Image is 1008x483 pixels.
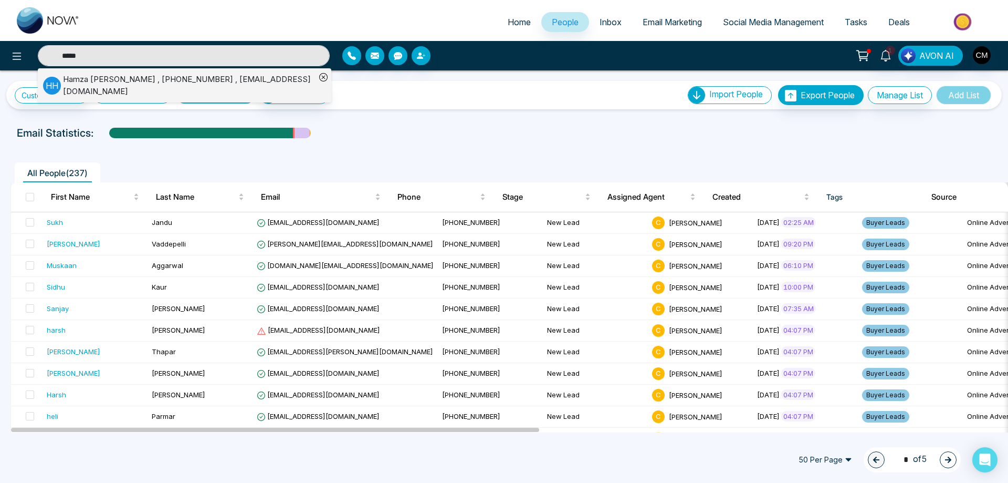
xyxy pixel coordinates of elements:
span: Buyer Leads [862,282,909,293]
span: Aggarwal [152,261,183,270]
span: Kaur [152,283,167,291]
img: Market-place.gif [926,10,1002,34]
span: [DATE] [757,218,780,227]
span: 04:07 PM [781,411,815,422]
span: [PERSON_NAME] [669,412,722,420]
span: Buyer Leads [862,260,909,272]
span: [PERSON_NAME] [669,347,722,356]
div: Sanjay [47,303,69,314]
span: Buyer Leads [862,239,909,250]
a: Social Media Management [712,12,834,32]
span: Inbox [600,17,622,27]
span: Last Name [156,191,236,203]
span: [PHONE_NUMBER] [442,412,500,420]
span: Tasks [845,17,867,27]
span: 04:07 PM [781,346,815,357]
div: [PERSON_NAME] [47,346,100,357]
span: [PERSON_NAME][EMAIL_ADDRESS][DOMAIN_NAME] [257,240,433,248]
span: [DATE] [757,283,780,291]
th: Created [704,182,818,212]
span: [PERSON_NAME] [669,261,722,270]
span: Buyer Leads [862,217,909,229]
span: [EMAIL_ADDRESS][DOMAIN_NAME] [257,304,380,313]
span: [DATE] [757,369,780,377]
div: harsh [47,325,66,335]
button: Manage List [868,86,932,104]
span: [PERSON_NAME] [152,304,205,313]
span: Vaddepelli [152,240,186,248]
div: Open Intercom Messenger [972,447,997,472]
span: [DATE] [757,261,780,270]
span: [PHONE_NUMBER] [442,218,500,227]
button: AVON AI [898,46,963,66]
a: Tasks [834,12,878,32]
span: Export People [801,90,855,100]
a: Deals [878,12,920,32]
th: Stage [494,182,599,212]
span: [PERSON_NAME] [669,240,722,248]
td: New Lead [543,212,648,234]
span: [DATE] [757,412,780,420]
th: Assigned Agent [599,182,704,212]
span: Assigned Agent [607,191,688,203]
div: Harsh [47,389,66,400]
span: AVON AI [919,49,954,62]
span: [PERSON_NAME] [669,218,722,227]
span: Jandu [152,218,172,227]
img: User Avatar [973,46,991,64]
span: [DATE] [757,240,780,248]
span: [DATE] [757,347,780,356]
td: New Lead [543,363,648,385]
span: Created [712,191,802,203]
span: C [652,217,665,229]
span: Home [508,17,531,27]
span: [PERSON_NAME] [669,304,722,313]
td: New Lead [543,277,648,299]
span: 02:25 AM [781,217,816,228]
th: Phone [389,182,494,212]
th: First Name [43,182,148,212]
span: [DOMAIN_NAME][EMAIL_ADDRESS][DOMAIN_NAME] [257,261,434,270]
div: Hamza [PERSON_NAME] , [PHONE_NUMBER] , [EMAIL_ADDRESS][DOMAIN_NAME] [63,74,316,97]
span: First Name [51,191,131,203]
span: C [652,238,665,251]
span: Social Media Management [723,17,824,27]
a: Custom Filter [15,87,89,104]
span: [PHONE_NUMBER] [442,326,500,334]
span: C [652,367,665,380]
td: New Lead [543,234,648,255]
div: Muskaan [47,260,77,271]
span: [EMAIL_ADDRESS][DOMAIN_NAME] [257,412,380,420]
p: Email Statistics: [17,125,93,141]
span: Buyer Leads [862,368,909,379]
span: [EMAIL_ADDRESS][DOMAIN_NAME] [257,283,380,291]
span: Phone [397,191,478,203]
span: All People ( 237 ) [23,168,92,178]
span: [DATE] [757,304,780,313]
span: 09:20 PM [781,239,815,249]
td: New Lead [543,320,648,342]
span: [PERSON_NAME] [669,283,722,291]
span: C [652,410,665,423]
span: [DATE] [757,390,780,399]
span: [PHONE_NUMBER] [442,261,500,270]
p: H H [43,77,61,95]
span: 04:07 PM [781,368,815,378]
span: [EMAIL_ADDRESS][DOMAIN_NAME] [257,326,380,334]
span: Stage [502,191,583,203]
span: [PERSON_NAME] [152,369,205,377]
div: Sidhu [47,282,65,292]
span: [EMAIL_ADDRESS][DOMAIN_NAME] [257,218,380,227]
span: [PERSON_NAME] [669,369,722,377]
th: Tags [818,182,923,212]
span: [DATE] [757,326,780,334]
td: New Lead [543,342,648,363]
div: [PERSON_NAME] [47,239,100,249]
div: heli [47,411,58,422]
span: [PHONE_NUMBER] [442,369,500,377]
a: Home [497,12,541,32]
span: Buyer Leads [862,303,909,315]
span: [PHONE_NUMBER] [442,304,500,313]
td: New Lead [543,406,648,428]
span: [EMAIL_ADDRESS][DOMAIN_NAME] [257,369,380,377]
